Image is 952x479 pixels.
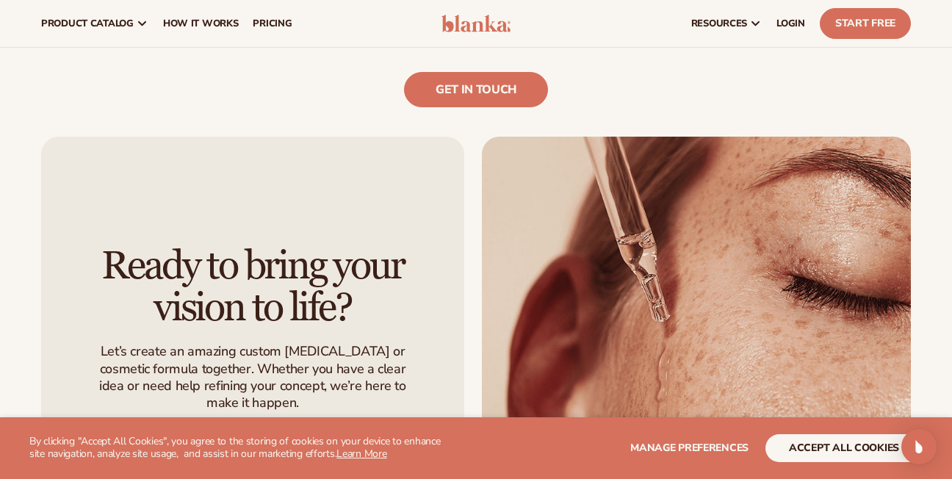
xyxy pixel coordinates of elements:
[441,15,511,32] img: logo
[630,434,749,462] button: Manage preferences
[820,8,911,39] a: Start Free
[41,18,134,29] span: product catalog
[253,18,292,29] span: pricing
[630,441,749,455] span: Manage preferences
[901,429,937,464] div: Open Intercom Messenger
[404,72,548,107] a: Get in touch
[765,434,923,462] button: accept all cookies
[29,436,452,461] p: By clicking "Accept All Cookies", you agree to the storing of cookies on your device to enhance s...
[776,18,805,29] span: LOGIN
[336,447,386,461] a: Learn More
[82,245,423,328] h2: Ready to bring your vision to life?
[87,343,418,412] p: Let’s create an amazing custom [MEDICAL_DATA] or cosmetic formula together. Whether you have a cl...
[163,18,239,29] span: How It Works
[691,18,747,29] span: resources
